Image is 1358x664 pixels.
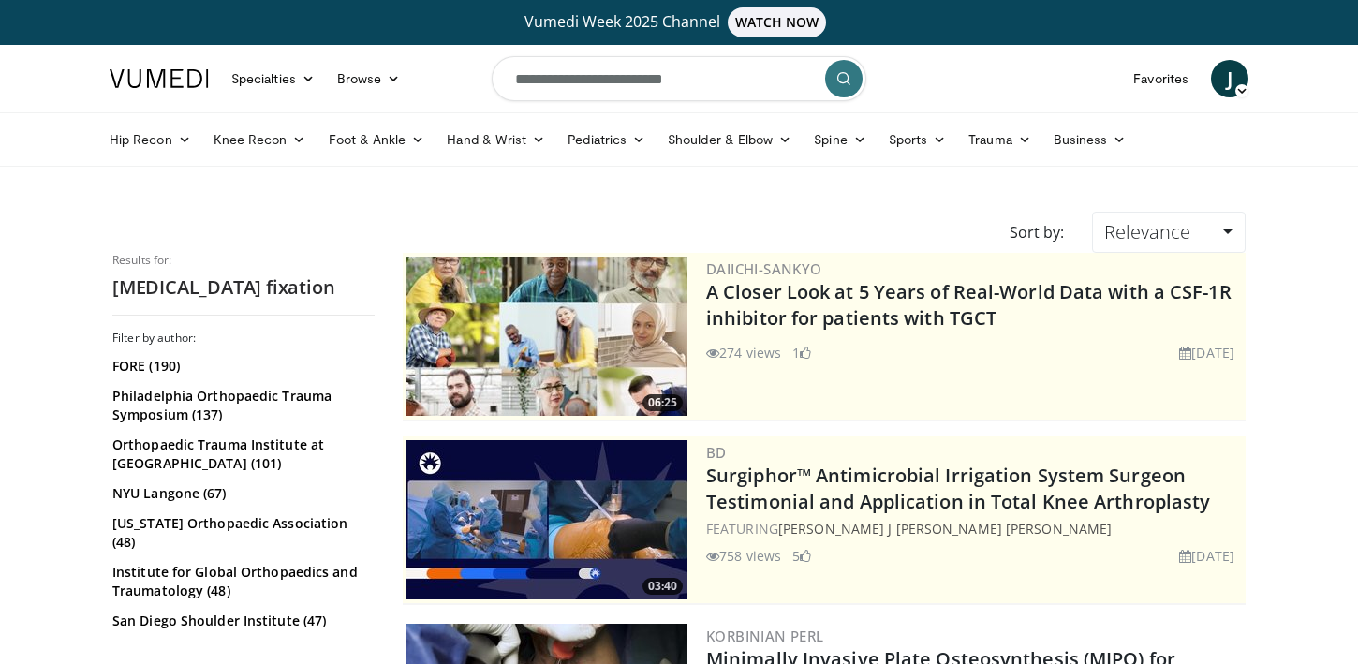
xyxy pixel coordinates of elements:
[556,121,657,158] a: Pediatrics
[406,257,687,416] a: 06:25
[112,514,370,552] a: [US_STATE] Orthopaedic Association (48)
[326,60,412,97] a: Browse
[406,257,687,416] img: 93c22cae-14d1-47f0-9e4a-a244e824b022.png.300x170_q85_crop-smart_upscale.jpg
[220,60,326,97] a: Specialties
[112,612,370,630] a: San Diego Shoulder Institute (47)
[112,563,370,600] a: Institute for Global Orthopaedics and Traumatology (48)
[406,440,687,599] img: 70422da6-974a-44ac-bf9d-78c82a89d891.300x170_q85_crop-smart_upscale.jpg
[792,546,811,566] li: 5
[657,121,803,158] a: Shoulder & Elbow
[317,121,436,158] a: Foot & Ankle
[1092,212,1246,253] a: Relevance
[642,394,683,411] span: 06:25
[706,519,1242,539] div: FEATURING
[1179,343,1234,362] li: [DATE]
[112,331,375,346] h3: Filter by author:
[706,463,1210,514] a: Surgiphor™ Antimicrobial Irrigation System Surgeon Testimonial and Application in Total Knee Arth...
[1179,546,1234,566] li: [DATE]
[112,253,375,268] p: Results for:
[406,440,687,599] a: 03:40
[112,275,375,300] h2: [MEDICAL_DATA] fixation
[112,435,370,473] a: Orthopaedic Trauma Institute at [GEOGRAPHIC_DATA] (101)
[792,343,811,362] li: 1
[202,121,317,158] a: Knee Recon
[878,121,958,158] a: Sports
[996,212,1078,253] div: Sort by:
[1122,60,1200,97] a: Favorites
[110,69,209,88] img: VuMedi Logo
[706,279,1232,331] a: A Closer Look at 5 Years of Real-World Data with a CSF-1R inhibitor for patients with TGCT
[435,121,556,158] a: Hand & Wrist
[492,56,866,101] input: Search topics, interventions
[112,387,370,424] a: Philadelphia Orthopaedic Trauma Symposium (137)
[112,7,1246,37] a: Vumedi Week 2025 ChannelWATCH NOW
[706,443,727,462] a: BD
[98,121,202,158] a: Hip Recon
[728,7,827,37] span: WATCH NOW
[957,121,1042,158] a: Trauma
[706,343,781,362] li: 274 views
[112,484,370,503] a: NYU Langone (67)
[778,520,1112,538] a: [PERSON_NAME] J [PERSON_NAME] [PERSON_NAME]
[1042,121,1138,158] a: Business
[1211,60,1248,97] a: J
[642,578,683,595] span: 03:40
[706,627,824,645] a: Korbinian Perl
[1104,219,1190,244] span: Relevance
[706,546,781,566] li: 758 views
[706,259,822,278] a: Daiichi-Sankyo
[112,357,370,376] a: FORE (190)
[803,121,877,158] a: Spine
